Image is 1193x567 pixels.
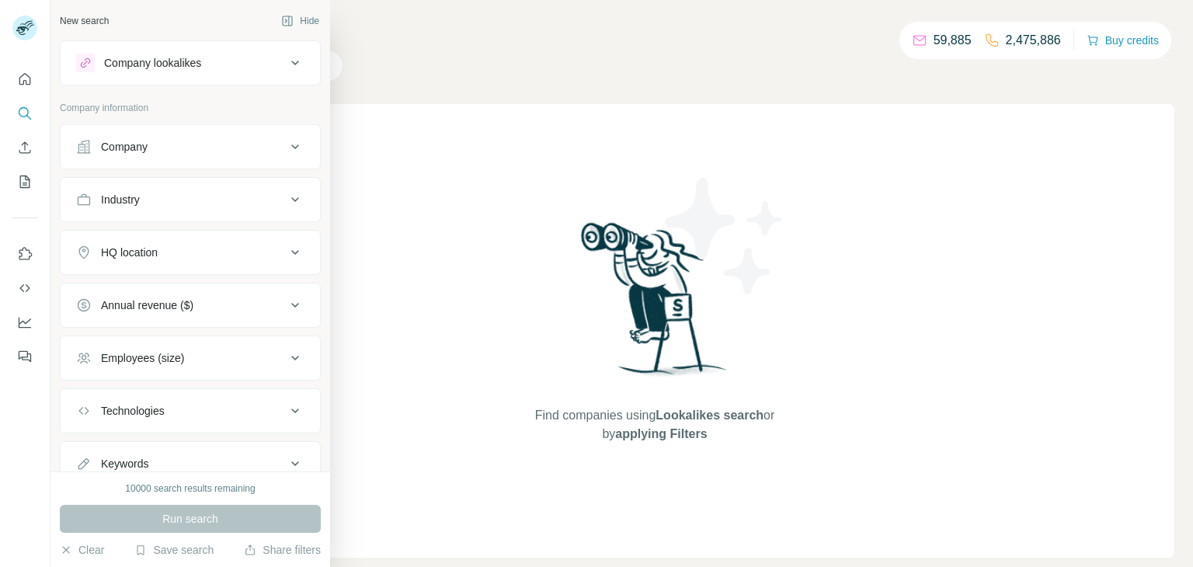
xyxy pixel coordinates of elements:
[655,166,795,306] img: Surfe Illustration - Stars
[61,181,320,218] button: Industry
[61,234,320,271] button: HQ location
[101,403,165,419] div: Technologies
[12,308,37,336] button: Dashboard
[61,445,320,482] button: Keywords
[60,542,104,558] button: Clear
[12,343,37,370] button: Feedback
[61,128,320,165] button: Company
[1006,31,1061,50] p: 2,475,886
[934,31,972,50] p: 59,885
[656,409,763,422] span: Lookalikes search
[615,427,707,440] span: applying Filters
[60,101,321,115] p: Company information
[134,542,214,558] button: Save search
[270,9,330,33] button: Hide
[101,245,158,260] div: HQ location
[104,55,201,71] div: Company lookalikes
[101,297,193,313] div: Annual revenue ($)
[60,14,109,28] div: New search
[101,192,140,207] div: Industry
[125,482,255,496] div: 10000 search results remaining
[61,287,320,324] button: Annual revenue ($)
[530,406,779,444] span: Find companies using or by
[135,19,1174,40] h4: Search
[574,218,736,391] img: Surfe Illustration - Woman searching with binoculars
[12,134,37,162] button: Enrich CSV
[12,168,37,196] button: My lists
[101,139,148,155] div: Company
[61,392,320,430] button: Technologies
[101,456,148,471] div: Keywords
[12,274,37,302] button: Use Surfe API
[61,339,320,377] button: Employees (size)
[12,240,37,268] button: Use Surfe on LinkedIn
[12,65,37,93] button: Quick start
[1087,30,1159,51] button: Buy credits
[12,99,37,127] button: Search
[244,542,321,558] button: Share filters
[101,350,184,366] div: Employees (size)
[61,44,320,82] button: Company lookalikes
